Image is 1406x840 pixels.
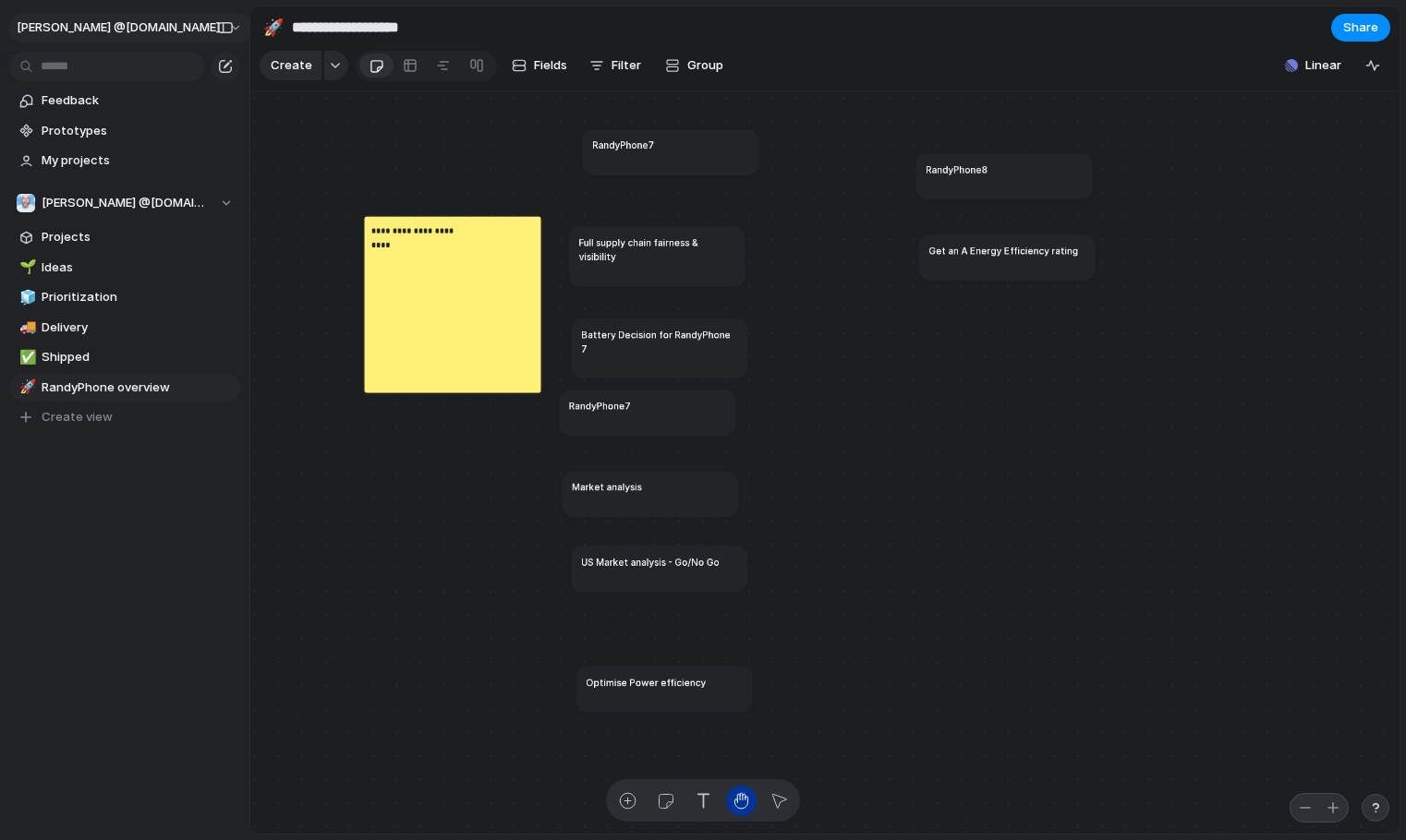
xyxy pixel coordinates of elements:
[42,348,234,366] span: Shipped
[260,51,321,80] button: Create
[9,147,240,174] a: My projects
[263,15,284,40] div: 🚀
[9,374,240,402] a: 🚀RandyPhone overview
[9,314,240,342] a: 🚚Delivery
[9,189,240,217] button: [PERSON_NAME] @[DOMAIN_NAME]
[42,318,234,337] span: Delivery
[17,18,220,37] span: [PERSON_NAME] @[DOMAIN_NAME]
[19,257,32,278] div: 🌱
[42,91,234,110] span: Feedback
[581,327,737,355] h1: Battery Decision for RandyPhone 7
[1331,14,1390,42] button: Share
[534,56,567,75] span: Fields
[17,318,35,337] button: 🚚
[582,51,648,80] button: Filter
[42,194,211,212] span: [PERSON_NAME] @[DOMAIN_NAME]
[271,56,312,75] span: Create
[17,258,35,277] button: 🌱
[17,378,35,397] button: 🚀
[42,288,234,306] span: Prioritization
[579,235,735,264] h1: Full supply chain fairness & visibility
[19,377,32,398] div: 🚀
[572,479,642,493] h1: Market analysis
[17,348,35,366] button: ✅
[928,243,1078,257] h1: Get an A Energy Efficiency rating
[9,254,240,282] a: 🌱Ideas
[586,675,706,689] h1: Optimise Power efficiency
[1343,18,1378,37] span: Share
[42,378,234,397] span: RandyPhone overview
[9,283,240,311] a: 🧊Prioritization
[9,117,240,145] a: Prototypes
[8,13,252,42] button: [PERSON_NAME] @[DOMAIN_NAME]
[42,228,234,246] span: Projects
[19,287,32,308] div: 🧊
[687,56,723,75] span: Group
[42,151,234,170] span: My projects
[42,122,234,140] span: Prototypes
[42,258,234,277] span: Ideas
[17,288,35,306] button: 🧊
[9,403,240,431] button: Create view
[926,162,988,175] h1: RandyPhone8
[9,343,240,371] a: ✅Shipped
[42,408,113,426] span: Create view
[19,347,32,368] div: ✅
[612,56,641,75] span: Filter
[656,51,733,80] button: Group
[259,13,288,42] button: 🚀
[592,138,654,151] h1: RandyPhone7
[1278,52,1349,79] button: Linear
[9,87,240,114] a: Feedback
[569,399,631,413] h1: RandyPhone7
[581,555,720,569] h1: US Market analysis - Go/No Go
[19,317,32,338] div: 🚚
[504,51,575,80] button: Fields
[1305,56,1341,75] span: Linear
[9,223,240,251] a: Projects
